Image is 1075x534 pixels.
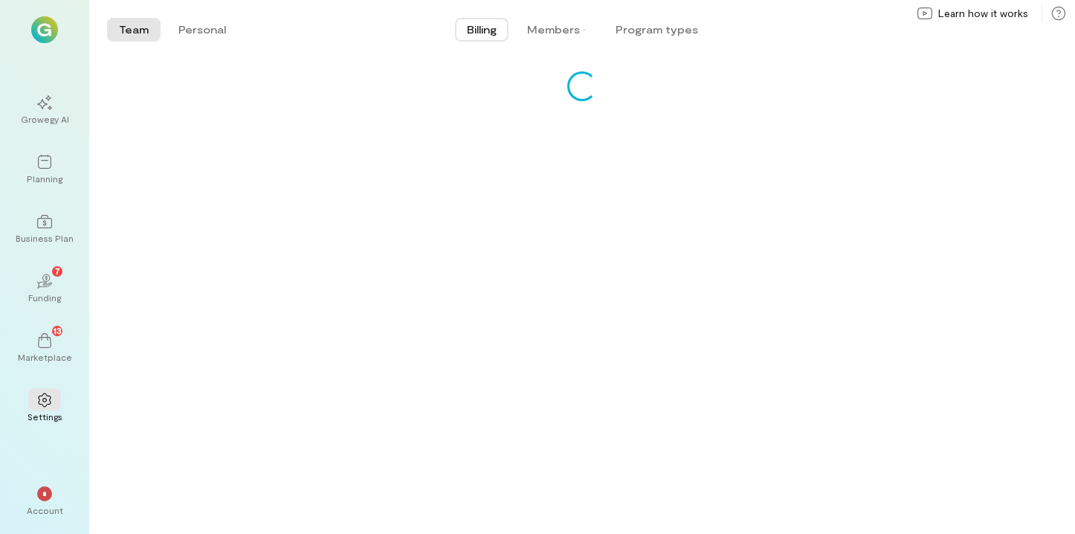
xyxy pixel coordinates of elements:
span: Billing [467,22,497,37]
div: Marketplace [18,351,72,363]
a: Growegy AI [18,83,71,137]
a: Business Plan [18,202,71,256]
div: Business Plan [16,232,74,244]
div: Planning [27,173,62,184]
button: Members · [514,18,598,42]
div: Growegy AI [21,113,69,125]
span: 13 [54,324,62,337]
div: Settings [28,411,62,422]
div: *Account [18,475,71,528]
div: Account [27,504,63,516]
button: Team [107,18,161,42]
button: Program types [604,18,710,42]
a: Marketplace [18,321,71,375]
div: Funding [28,292,61,303]
a: Settings [18,381,71,434]
button: Personal [167,18,238,42]
a: Planning [18,143,71,196]
button: Billing [455,18,509,42]
div: Members · [526,22,586,37]
span: Learn how it works [938,6,1028,21]
span: 7 [55,264,60,277]
a: Funding [18,262,71,315]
